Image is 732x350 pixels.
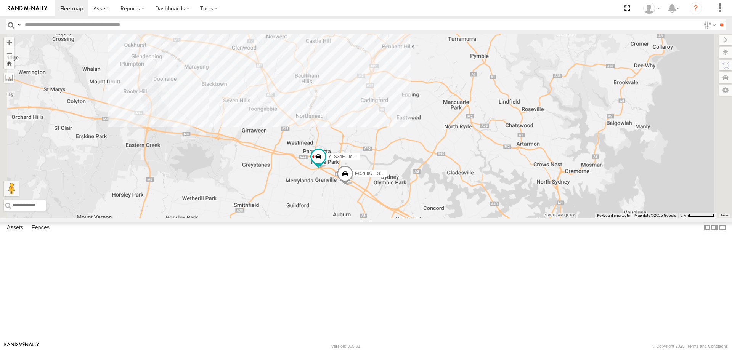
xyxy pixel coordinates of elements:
a: Visit our Website [4,342,39,350]
label: Search Query [16,19,22,30]
button: Zoom Home [4,58,14,69]
label: Assets [3,222,27,233]
span: ECZ96U - Great Wall [355,171,398,176]
button: Zoom in [4,37,14,48]
span: YLS34F - Isuzu DMAX [328,154,374,159]
label: Measure [4,72,14,83]
button: Drag Pegman onto the map to open Street View [4,181,19,196]
label: Map Settings [719,85,732,96]
button: Map Scale: 2 km per 63 pixels [678,213,717,218]
div: Version: 305.01 [331,344,360,348]
a: Terms and Conditions [687,344,728,348]
div: Tom Tozer [640,3,663,14]
span: Map data ©2025 Google [634,213,676,217]
a: Terms [721,214,729,217]
span: 2 km [681,213,689,217]
label: Search Filter Options [701,19,717,30]
label: Dock Summary Table to the Left [703,222,711,233]
button: Keyboard shortcuts [597,213,630,218]
img: rand-logo.svg [8,6,47,11]
label: Fences [28,222,53,233]
label: Dock Summary Table to the Right [711,222,718,233]
label: Hide Summary Table [719,222,726,233]
i: ? [690,2,702,14]
div: © Copyright 2025 - [652,344,728,348]
button: Zoom out [4,48,14,58]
